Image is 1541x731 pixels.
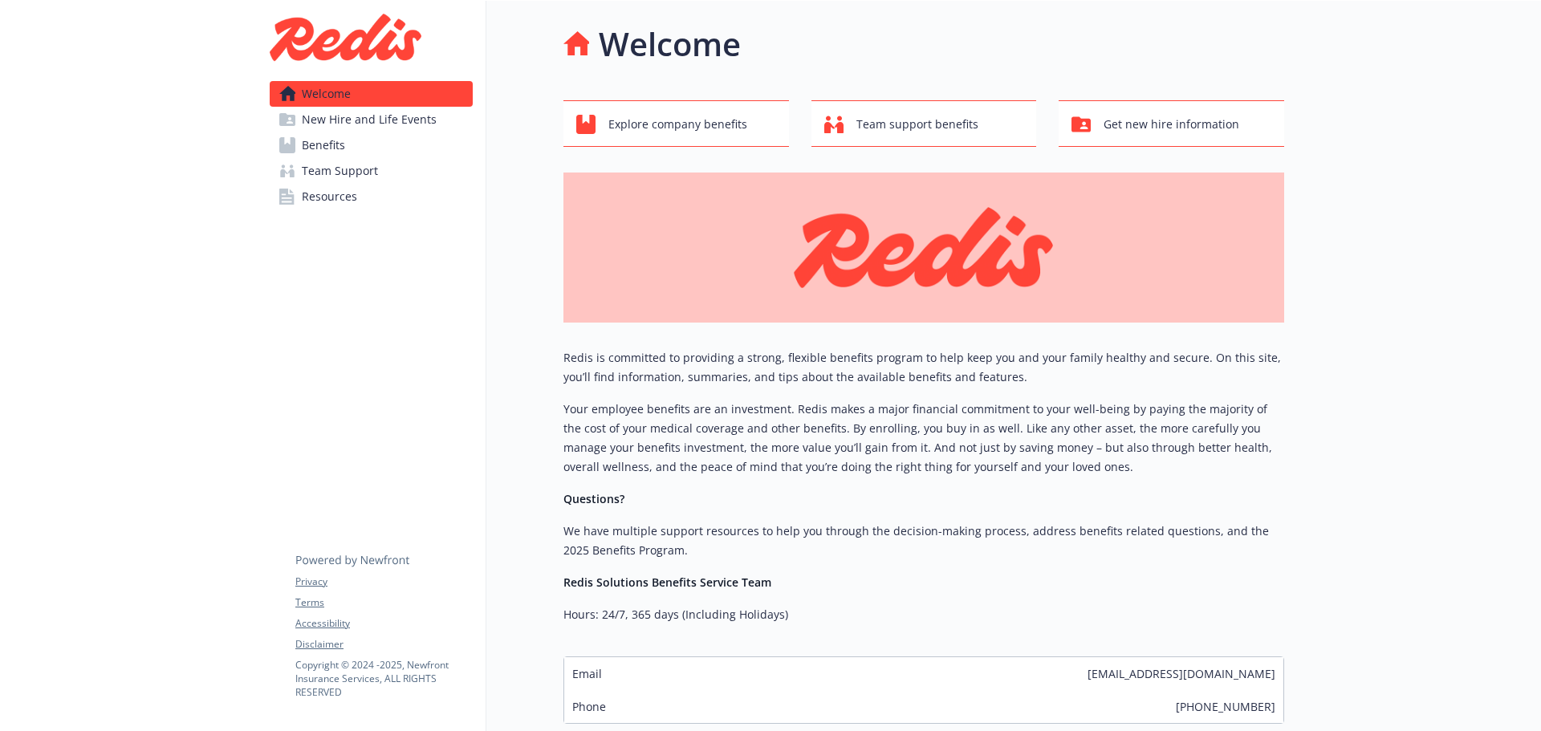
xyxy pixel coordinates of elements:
[295,575,472,589] a: Privacy
[270,107,473,132] a: New Hire and Life Events
[295,637,472,652] a: Disclaimer
[572,665,602,682] span: Email
[563,575,771,590] strong: Redis Solutions Benefits Service Team
[563,605,1284,624] p: Hours: 24/7, 365 days (Including Holidays)
[302,107,437,132] span: New Hire and Life Events
[295,616,472,631] a: Accessibility
[270,81,473,107] a: Welcome
[1176,698,1275,715] span: [PHONE_NUMBER]
[302,184,357,209] span: Resources
[302,132,345,158] span: Benefits
[302,158,378,184] span: Team Support
[608,109,747,140] span: Explore company benefits
[563,522,1284,560] p: We have multiple support resources to help you through the decision-making process, address benef...
[270,158,473,184] a: Team Support
[1104,109,1239,140] span: Get new hire information
[1059,100,1284,147] button: Get new hire information
[599,20,741,68] h1: Welcome
[295,658,472,699] p: Copyright © 2024 - 2025 , Newfront Insurance Services, ALL RIGHTS RESERVED
[572,698,606,715] span: Phone
[811,100,1037,147] button: Team support benefits
[856,109,978,140] span: Team support benefits
[270,184,473,209] a: Resources
[563,100,789,147] button: Explore company benefits
[295,595,472,610] a: Terms
[563,348,1284,387] p: Redis is committed to providing a strong, flexible benefits program to help keep you and your fam...
[563,173,1284,323] img: overview page banner
[302,81,351,107] span: Welcome
[563,491,624,506] strong: Questions?
[1088,665,1275,682] span: [EMAIL_ADDRESS][DOMAIN_NAME]
[563,400,1284,477] p: Your employee benefits are an investment. Redis makes a major financial commitment to your well-b...
[270,132,473,158] a: Benefits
